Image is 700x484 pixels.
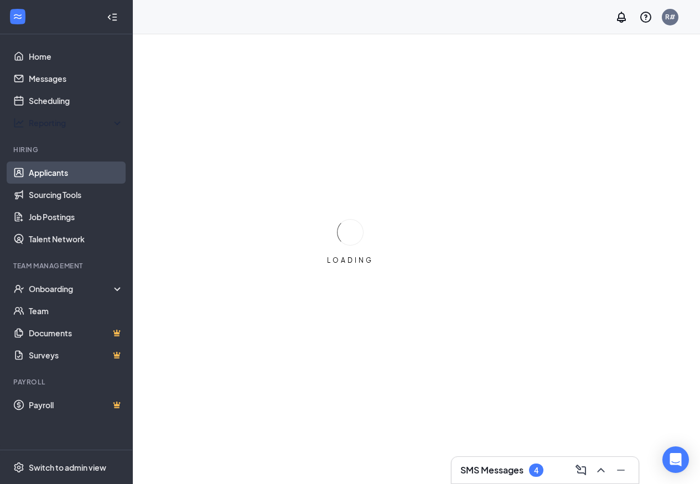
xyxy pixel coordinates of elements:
[460,464,523,476] h3: SMS Messages
[13,283,24,294] svg: UserCheck
[29,322,123,344] a: DocumentsCrown
[614,464,628,477] svg: Minimize
[29,90,123,112] a: Scheduling
[572,461,590,479] button: ComposeMessage
[29,117,124,128] div: Reporting
[615,11,628,24] svg: Notifications
[13,117,24,128] svg: Analysis
[662,446,689,473] div: Open Intercom Messenger
[13,145,121,154] div: Hiring
[29,394,123,416] a: PayrollCrown
[612,461,630,479] button: Minimize
[107,12,118,23] svg: Collapse
[29,184,123,206] a: Sourcing Tools
[323,256,378,265] div: LOADING
[29,228,123,250] a: Talent Network
[29,45,123,67] a: Home
[29,283,114,294] div: Onboarding
[665,12,675,22] div: R#
[12,11,23,22] svg: WorkstreamLogo
[13,377,121,387] div: Payroll
[574,464,588,477] svg: ComposeMessage
[29,300,123,322] a: Team
[29,206,123,228] a: Job Postings
[13,261,121,270] div: Team Management
[13,462,24,473] svg: Settings
[639,11,652,24] svg: QuestionInfo
[29,344,123,366] a: SurveysCrown
[592,461,610,479] button: ChevronUp
[29,162,123,184] a: Applicants
[29,462,106,473] div: Switch to admin view
[534,466,538,475] div: 4
[594,464,608,477] svg: ChevronUp
[29,67,123,90] a: Messages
